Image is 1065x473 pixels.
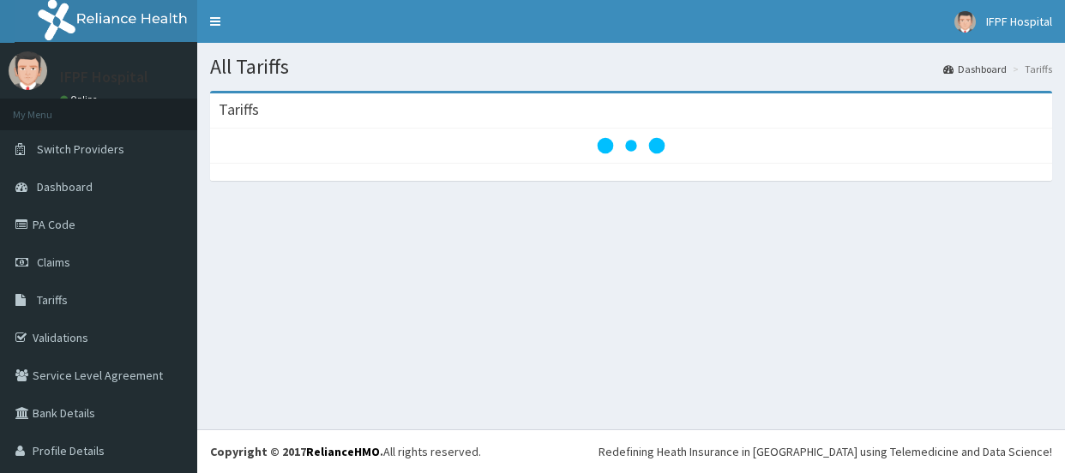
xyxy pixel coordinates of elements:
[599,443,1052,460] div: Redefining Heath Insurance in [GEOGRAPHIC_DATA] using Telemedicine and Data Science!
[1008,62,1052,76] li: Tariffs
[37,141,124,157] span: Switch Providers
[210,444,383,459] strong: Copyright © 2017 .
[37,179,93,195] span: Dashboard
[986,14,1052,29] span: IFPF Hospital
[60,69,148,85] p: IFPF Hospital
[37,254,70,270] span: Claims
[60,93,101,105] a: Online
[943,62,1007,76] a: Dashboard
[597,111,665,180] svg: audio-loading
[37,292,68,308] span: Tariffs
[219,102,259,117] h3: Tariffs
[306,444,380,459] a: RelianceHMO
[197,429,1065,473] footer: All rights reserved.
[954,11,976,33] img: User Image
[9,51,47,90] img: User Image
[210,56,1052,78] h1: All Tariffs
